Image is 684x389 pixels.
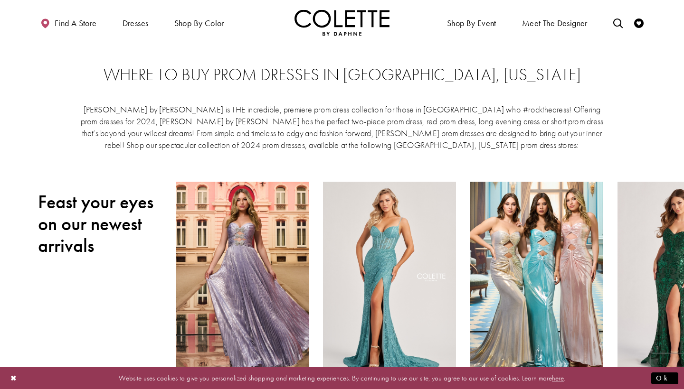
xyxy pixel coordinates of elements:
h2: Feast your eyes on our newest arrivals [38,191,161,257]
button: Submit Dialog [651,372,678,384]
a: Visit Colette by Daphne Style No. CL8545 Page [470,182,603,375]
a: Toggle search [611,9,625,36]
span: Find a store [55,19,97,28]
span: Shop by color [172,9,227,36]
span: Shop by color [174,19,224,28]
span: Meet the designer [522,19,588,28]
a: here [552,373,564,382]
p: Website uses cookies to give you personalized shopping and marketing experiences. By continuing t... [68,371,616,384]
a: Visit Colette by Daphne Style No. CL8520 Page [176,182,309,375]
a: Visit Colette by Daphne Style No. CL8405 Page [323,182,456,375]
span: Shop By Event [447,19,496,28]
a: Visit Home Page [294,9,389,36]
span: Shop By Event [445,9,499,36]
a: Meet the designer [520,9,590,36]
img: Colette by Daphne [294,9,389,36]
span: Dresses [123,19,149,28]
h2: Where to buy prom dresses in [GEOGRAPHIC_DATA], [US_STATE] [57,65,627,84]
a: Check Wishlist [632,9,646,36]
a: Find a store [38,9,99,36]
span: Dresses [120,9,151,36]
button: Close Dialog [6,370,22,386]
p: [PERSON_NAME] by [PERSON_NAME] is THE incredible, premiere prom dress collection for those in [GE... [80,103,604,151]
